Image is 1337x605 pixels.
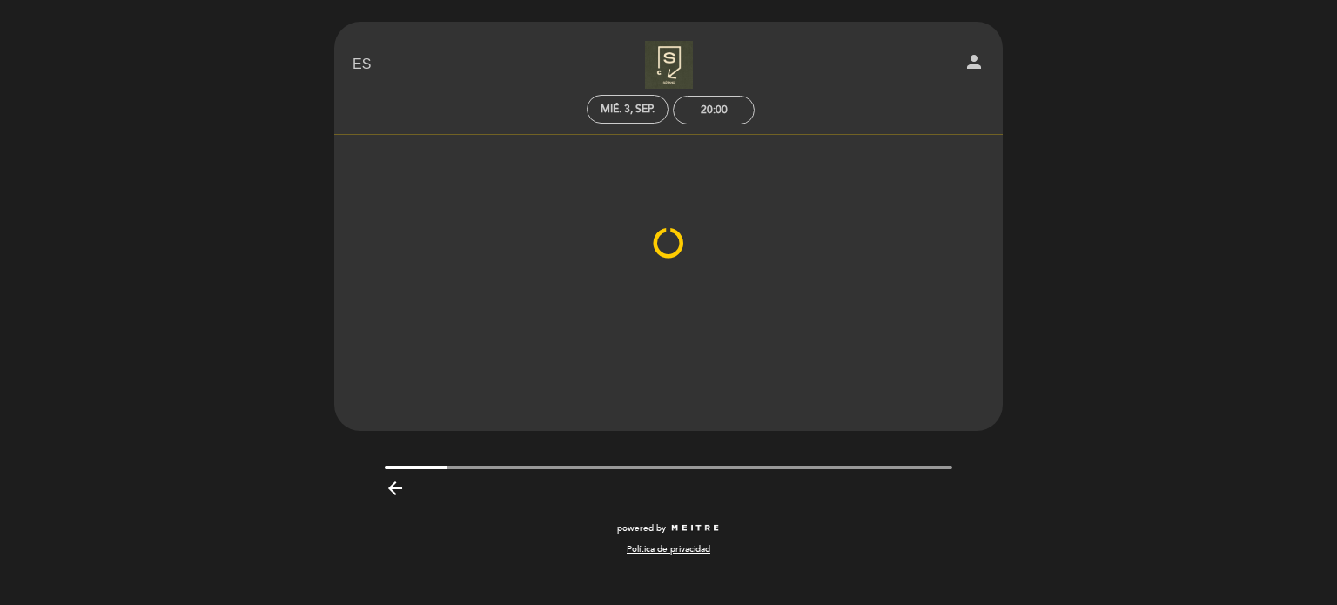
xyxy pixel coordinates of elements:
[385,478,406,499] i: arrow_backward
[601,103,655,116] div: mié. 3, sep.
[964,51,984,72] i: person
[560,41,777,89] a: El Sótano de C
[701,104,728,117] div: 20:00
[617,522,720,534] a: powered by
[964,51,984,78] button: person
[617,522,666,534] span: powered by
[670,524,720,533] img: MEITRE
[627,543,710,555] a: Política de privacidad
